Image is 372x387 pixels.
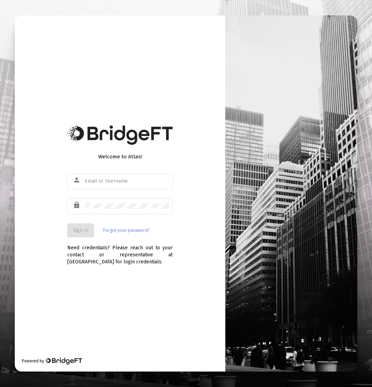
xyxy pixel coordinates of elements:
[73,176,81,184] mat-icon: person
[67,125,173,145] img: Bridge Financial Technology Logo
[67,223,94,237] button: Sign In
[73,227,88,233] span: Sign In
[85,178,169,184] input: Email or Username
[103,227,150,234] a: Forgot your password?
[45,358,82,365] img: Bridge Financial Technology Logo
[73,201,81,209] mat-icon: lock
[22,358,82,365] div: Powered by
[67,237,173,265] div: Need credentials? Please reach out to your contact or representative at [GEOGRAPHIC_DATA] for log...
[67,153,173,160] div: Welcome to Atlas!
